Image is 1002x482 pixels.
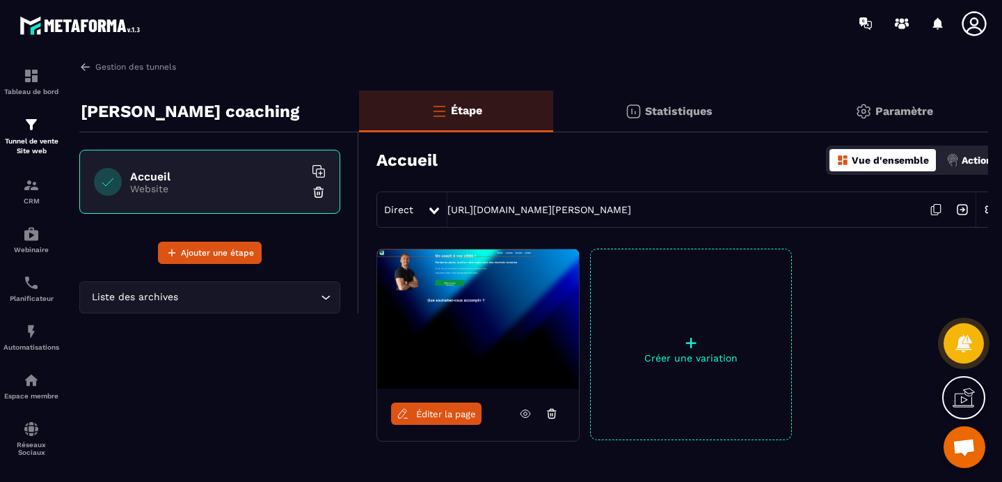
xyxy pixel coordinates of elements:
a: formationformationTableau de bord [3,57,59,106]
p: CRM [3,197,59,205]
img: setting-gr.5f69749f.svg [855,103,872,120]
p: Tunnel de vente Site web [3,137,59,156]
p: Planificateur [3,295,59,302]
img: image [377,249,579,389]
img: automations [23,372,40,389]
img: bars-o.4a397970.svg [431,102,447,119]
img: stats.20deebd0.svg [625,103,642,120]
a: automationsautomationsAutomatisations [3,313,59,361]
button: Ajouter une étape [158,242,262,264]
img: trash [312,185,326,199]
p: Réseaux Sociaux [3,441,59,456]
a: social-networksocial-networkRéseaux Sociaux [3,410,59,467]
img: automations [23,226,40,242]
img: actions.d6e523a2.png [946,154,959,166]
a: formationformationTunnel de vente Site web [3,106,59,166]
img: scheduler [23,274,40,291]
a: automationsautomationsWebinaire [3,215,59,264]
p: Automatisations [3,343,59,351]
a: automationsautomationsEspace membre [3,361,59,410]
a: [URL][DOMAIN_NAME][PERSON_NAME] [447,204,631,215]
img: arrow [79,61,92,73]
img: logo [19,13,145,38]
p: + [591,333,791,352]
p: Espace membre [3,392,59,400]
img: formation [23,68,40,84]
a: Gestion des tunnels [79,61,176,73]
img: arrow-next.bcc2205e.svg [949,196,976,223]
a: formationformationCRM [3,166,59,215]
p: Étape [451,104,482,117]
h3: Accueil [376,150,438,170]
img: formation [23,116,40,133]
input: Search for option [181,290,317,305]
p: [PERSON_NAME] coaching [81,98,299,125]
h6: Accueil [130,170,304,183]
p: Tableau de bord [3,88,59,95]
span: Ajouter une étape [181,246,254,260]
a: schedulerschedulerPlanificateur [3,264,59,313]
span: Liste des archives [88,290,181,305]
p: Vue d'ensemble [852,155,929,166]
p: Actions [962,155,997,166]
img: dashboard-orange.40269519.svg [836,154,849,166]
p: Créer une variation [591,352,791,364]
span: Direct [384,204,413,215]
img: social-network [23,421,40,437]
a: Éditer la page [391,403,482,425]
span: Éditer la page [416,409,476,419]
div: Ouvrir le chat [944,426,985,468]
p: Website [130,183,304,194]
div: Search for option [79,281,340,313]
p: Statistiques [645,104,713,118]
p: Webinaire [3,246,59,254]
img: formation [23,177,40,194]
img: automations [23,323,40,340]
p: Paramètre [875,104,933,118]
